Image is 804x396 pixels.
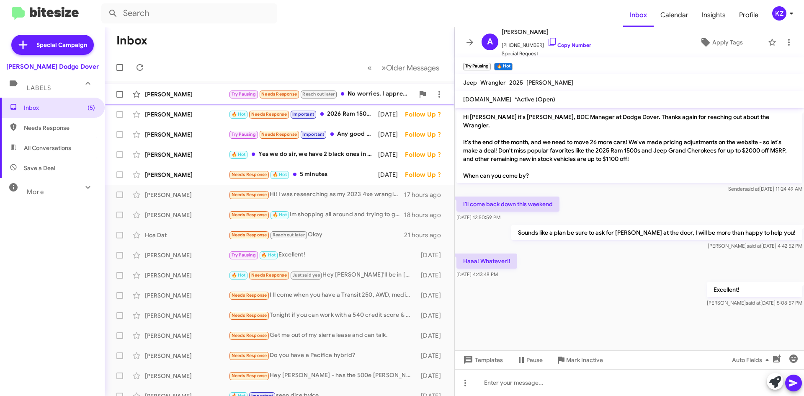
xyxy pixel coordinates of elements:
[547,42,591,48] a: Copy Number
[292,111,314,117] span: Important
[251,111,287,117] span: Needs Response
[417,331,448,340] div: [DATE]
[232,172,267,177] span: Needs Response
[24,164,55,172] span: Save a Deal
[273,172,287,177] span: 🔥 Hot
[251,272,287,278] span: Needs Response
[456,271,498,277] span: [DATE] 4:43:48 PM
[229,150,378,159] div: Yes we do sir, we have 2 black ones in stock at the moment and One of them is a limited edition M...
[229,109,378,119] div: 2026 Ram 1500 RHO Off-Road Truck | Specs, Engines, & More [URL][DOMAIN_NAME]
[707,282,802,297] p: Excellent!
[456,254,517,269] p: Haaa! Whatever!!
[747,243,761,249] span: said at
[405,110,448,119] div: Follow Up ?
[145,171,229,179] div: [PERSON_NAME]
[101,3,277,23] input: Search
[417,251,448,259] div: [DATE]
[232,152,246,157] span: 🔥 Hot
[232,252,256,258] span: Try Pausing
[292,272,320,278] span: Just said yes
[145,331,229,340] div: [PERSON_NAME]
[6,62,99,71] div: [PERSON_NAME] Dodge Dover
[229,129,378,139] div: Any good deals?
[27,84,51,92] span: Labels
[405,150,448,159] div: Follow Up ?
[145,311,229,320] div: [PERSON_NAME]
[229,230,404,240] div: Okay
[712,35,743,50] span: Apply Tags
[362,59,377,76] button: Previous
[232,212,267,217] span: Needs Response
[456,197,559,212] p: I'll come back down this weekend
[404,211,448,219] div: 18 hours ago
[232,333,267,338] span: Needs Response
[229,190,404,199] div: Hi! I was researching as my 2023 4xe wrangler lease is up in May. I was mildly interested in the ...
[273,212,287,217] span: 🔥 Hot
[511,225,802,240] p: Sounds like a plan be sure to ask for [PERSON_NAME] at the door, I will be more than happy to hel...
[229,210,404,220] div: Im shopping all around and trying to get a price and credit app and just cone and finish
[367,62,372,73] span: «
[509,79,523,86] span: 2025
[378,171,405,179] div: [DATE]
[417,311,448,320] div: [DATE]
[708,243,802,249] span: [PERSON_NAME] [DATE] 4:42:52 PM
[363,59,444,76] nav: Page navigation example
[11,35,94,55] a: Special Campaign
[145,110,229,119] div: [PERSON_NAME]
[405,130,448,139] div: Follow Up ?
[463,63,491,70] small: Try Pausing
[378,110,405,119] div: [DATE]
[232,272,246,278] span: 🔥 Hot
[145,352,229,360] div: [PERSON_NAME]
[229,290,417,300] div: I ll come when you have a Transit 250, AWD, medium roof cargo van. Let me know.
[725,352,779,368] button: Auto Fields
[232,132,256,137] span: Try Pausing
[487,35,493,49] span: A
[232,313,267,318] span: Needs Response
[229,250,417,260] div: Excellent!
[273,232,305,238] span: Reach out later
[24,104,95,112] span: Inbox
[417,352,448,360] div: [DATE]
[456,109,802,183] p: Hi [PERSON_NAME] it's [PERSON_NAME], BDC Manager at Dodge Dover. Thanks again for reaching out ab...
[232,353,267,358] span: Needs Response
[695,3,732,27] a: Insights
[417,271,448,280] div: [DATE]
[145,251,229,259] div: [PERSON_NAME]
[745,186,759,192] span: said at
[707,300,802,306] span: [PERSON_NAME] [DATE] 5:08:57 PM
[623,3,654,27] a: Inbox
[261,91,297,97] span: Needs Response
[232,192,267,197] span: Needs Response
[526,79,573,86] span: [PERSON_NAME]
[145,291,229,300] div: [PERSON_NAME]
[302,132,324,137] span: Important
[88,104,95,112] span: (5)
[378,130,405,139] div: [DATE]
[502,37,591,49] span: [PHONE_NUMBER]
[405,171,448,179] div: Follow Up ?
[654,3,695,27] a: Calendar
[732,352,772,368] span: Auto Fields
[229,270,417,280] div: Hey [PERSON_NAME]'ll be in [DATE] JC knows I'm coming in I have a lease that has an heating/ac is...
[229,331,417,340] div: Get me out of my sierra lease and can talk.
[381,62,386,73] span: »
[27,188,44,196] span: More
[515,96,555,103] span: *Active (Open)
[463,79,477,86] span: Jeep
[526,352,543,368] span: Pause
[455,352,510,368] button: Templates
[732,3,765,27] a: Profile
[510,352,549,368] button: Pause
[145,191,229,199] div: [PERSON_NAME]
[461,352,503,368] span: Templates
[145,211,229,219] div: [PERSON_NAME]
[229,351,417,360] div: Do you have a Pacifica hybrid?
[24,124,95,132] span: Needs Response
[302,91,335,97] span: Reach out later
[376,59,444,76] button: Next
[232,292,267,298] span: Needs Response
